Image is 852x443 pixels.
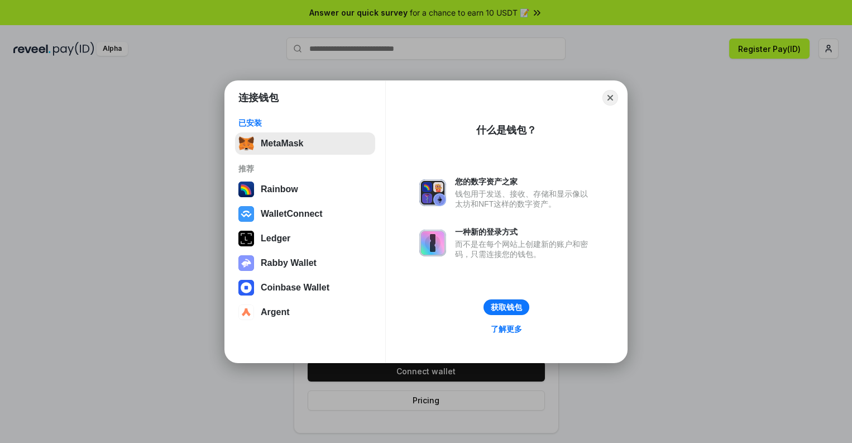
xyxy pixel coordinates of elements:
img: svg+xml,%3Csvg%20xmlns%3D%22http%3A%2F%2Fwww.w3.org%2F2000%2Fsvg%22%20fill%3D%22none%22%20viewBox... [419,179,446,206]
div: 推荐 [238,164,372,174]
button: Ledger [235,227,375,250]
div: Argent [261,307,290,317]
button: Rabby Wallet [235,252,375,274]
img: svg+xml,%3Csvg%20xmlns%3D%22http%3A%2F%2Fwww.w3.org%2F2000%2Fsvg%22%20width%3D%2228%22%20height%3... [238,231,254,246]
a: 了解更多 [484,322,529,336]
img: svg+xml,%3Csvg%20width%3D%2228%22%20height%3D%2228%22%20viewBox%3D%220%200%2028%2028%22%20fill%3D... [238,280,254,296]
div: 获取钱包 [491,302,522,312]
div: Coinbase Wallet [261,283,329,293]
button: Argent [235,301,375,323]
button: MetaMask [235,132,375,155]
div: 您的数字资产之家 [455,177,593,187]
div: WalletConnect [261,209,323,219]
div: 而不是在每个网站上创建新的账户和密码，只需连接您的钱包。 [455,239,593,259]
img: svg+xml,%3Csvg%20xmlns%3D%22http%3A%2F%2Fwww.w3.org%2F2000%2Fsvg%22%20fill%3D%22none%22%20viewBox... [419,230,446,256]
img: svg+xml,%3Csvg%20width%3D%22120%22%20height%3D%22120%22%20viewBox%3D%220%200%20120%20120%22%20fil... [238,182,254,197]
img: svg+xml,%3Csvg%20fill%3D%22none%22%20height%3D%2233%22%20viewBox%3D%220%200%2035%2033%22%20width%... [238,136,254,151]
button: 获取钱包 [484,299,529,315]
div: Rabby Wallet [261,258,317,268]
div: 已安装 [238,118,372,128]
div: Ledger [261,234,290,244]
img: svg+xml,%3Csvg%20width%3D%2228%22%20height%3D%2228%22%20viewBox%3D%220%200%2028%2028%22%20fill%3D... [238,304,254,320]
div: 钱包用于发送、接收、存储和显示像以太坊和NFT这样的数字资产。 [455,189,593,209]
button: Close [602,90,618,106]
img: svg+xml,%3Csvg%20width%3D%2228%22%20height%3D%2228%22%20viewBox%3D%220%200%2028%2028%22%20fill%3D... [238,206,254,222]
div: MetaMask [261,139,303,149]
button: WalletConnect [235,203,375,225]
h1: 连接钱包 [238,91,279,104]
button: Rainbow [235,178,375,201]
img: svg+xml,%3Csvg%20xmlns%3D%22http%3A%2F%2Fwww.w3.org%2F2000%2Fsvg%22%20fill%3D%22none%22%20viewBox... [238,255,254,271]
div: 什么是钱包？ [476,123,537,137]
div: 了解更多 [491,324,522,334]
div: 一种新的登录方式 [455,227,593,237]
div: Rainbow [261,184,298,194]
button: Coinbase Wallet [235,277,375,299]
